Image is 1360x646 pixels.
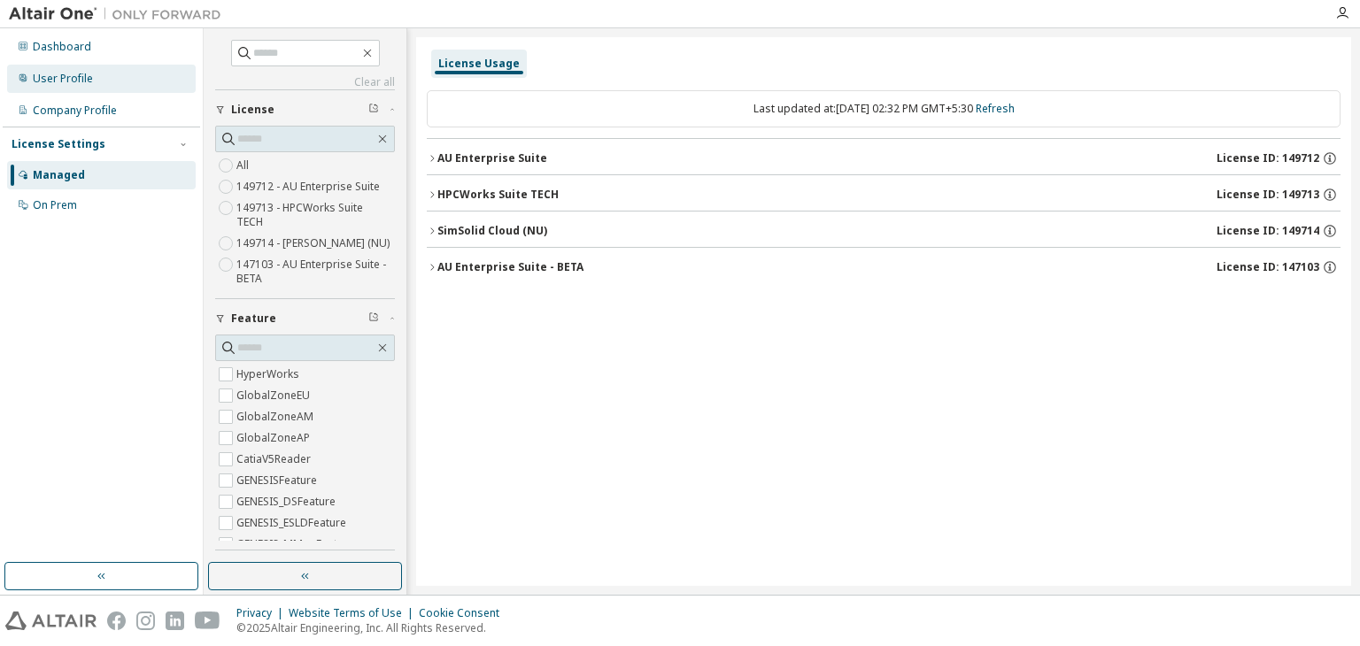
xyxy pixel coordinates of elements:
[289,606,419,620] div: Website Terms of Use
[427,139,1341,178] button: AU Enterprise SuiteLicense ID: 149712
[236,197,395,233] label: 149713 - HPCWorks Suite TECH
[236,491,339,512] label: GENESIS_DSFeature
[33,168,85,182] div: Managed
[236,385,313,406] label: GlobalZoneEU
[231,103,274,117] span: License
[33,198,77,212] div: On Prem
[1217,224,1319,238] span: License ID: 149714
[5,611,97,630] img: altair_logo.svg
[236,254,395,289] label: 147103 - AU Enterprise Suite - BETA
[438,57,520,71] div: License Usage
[437,224,547,238] div: SimSolid Cloud (NU)
[231,311,276,326] span: Feature
[136,611,155,630] img: instagram.svg
[215,299,395,338] button: Feature
[195,611,220,630] img: youtube.svg
[236,233,393,254] label: 149714 - [PERSON_NAME] (NU)
[1217,188,1319,202] span: License ID: 149713
[9,5,230,23] img: Altair One
[427,90,1341,127] div: Last updated at: [DATE] 02:32 PM GMT+5:30
[236,534,358,555] label: GENESIS_MMapFeature
[427,211,1341,250] button: SimSolid Cloud (NU)License ID: 149714
[368,311,379,326] span: Clear filter
[976,101,1015,116] a: Refresh
[236,176,383,197] label: 149712 - AU Enterprise Suite
[33,72,93,86] div: User Profile
[166,611,184,630] img: linkedin.svg
[1217,151,1319,165] span: License ID: 149712
[236,512,350,534] label: GENESIS_ESLDFeature
[236,155,252,176] label: All
[33,40,91,54] div: Dashboard
[236,406,317,427] label: GlobalZoneAM
[419,606,510,620] div: Cookie Consent
[215,75,395,89] a: Clear all
[215,90,395,129] button: License
[107,611,126,630] img: facebook.svg
[236,427,313,449] label: GlobalZoneAP
[12,137,105,151] div: License Settings
[236,620,510,635] p: © 2025 Altair Engineering, Inc. All Rights Reserved.
[437,260,583,274] div: AU Enterprise Suite - BETA
[437,151,547,165] div: AU Enterprise Suite
[1217,260,1319,274] span: License ID: 147103
[427,248,1341,287] button: AU Enterprise Suite - BETALicense ID: 147103
[215,550,395,589] button: Only my usage
[33,104,117,118] div: Company Profile
[437,188,559,202] div: HPCWorks Suite TECH
[236,606,289,620] div: Privacy
[236,470,321,491] label: GENESISFeature
[236,364,303,385] label: HyperWorks
[236,449,314,470] label: CatiaV5Reader
[427,175,1341,214] button: HPCWorks Suite TECHLicense ID: 149713
[368,103,379,117] span: Clear filter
